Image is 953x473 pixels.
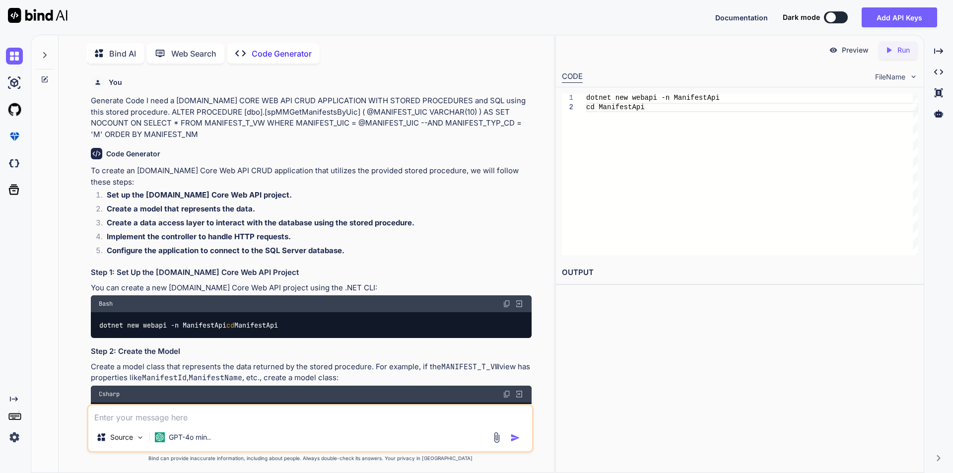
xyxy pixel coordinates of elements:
[515,299,524,308] img: Open in Browser
[252,48,312,60] p: Code Generator
[715,12,768,23] button: Documentation
[171,48,216,60] p: Web Search
[515,390,524,399] img: Open in Browser
[91,95,532,140] p: Generate Code I need a [DOMAIN_NAME] CORE WEB API CRUD APPLICATION WITH STORED PROCEDURES and SQL...
[562,71,583,83] div: CODE
[169,432,211,442] p: GPT-4o min..
[107,232,291,241] strong: Implement the controller to handle HTTP requests.
[6,48,23,65] img: chat
[99,320,279,331] code: dotnet new webapi -n ManifestApi ManifestApi
[99,390,120,398] span: Csharp
[107,218,414,227] strong: Create a data access layer to interact with the database using the stored procedure.
[107,246,344,255] strong: Configure the application to connect to the SQL Server database.
[862,7,937,27] button: Add API Keys
[91,346,532,357] h3: Step 2: Create the Model
[6,429,23,446] img: settings
[6,74,23,91] img: ai-studio
[8,8,68,23] img: Bind AI
[109,77,122,87] h6: You
[510,433,520,443] img: icon
[783,12,820,22] span: Dark mode
[842,45,869,55] p: Preview
[189,373,242,383] code: ManifestName
[110,432,133,442] p: Source
[107,204,255,213] strong: Create a model that represents the data.
[87,455,534,462] p: Bind can provide inaccurate information, including about people. Always double-check its answers....
[562,103,573,112] div: 2
[106,149,160,159] h6: Code Generator
[909,72,918,81] img: chevron down
[91,165,532,188] p: To create an [DOMAIN_NAME] Core Web API CRUD application that utilizes the provided stored proced...
[6,155,23,172] img: darkCloudIdeIcon
[226,321,234,330] span: cd
[715,13,768,22] span: Documentation
[6,128,23,145] img: premium
[136,433,144,442] img: Pick Models
[503,300,511,308] img: copy
[155,432,165,442] img: GPT-4o mini
[556,261,924,284] h2: OUTPUT
[829,46,838,55] img: preview
[586,94,720,102] span: dotnet new webapi -n ManifestApi
[503,390,511,398] img: copy
[91,267,532,278] h3: Step 1: Set Up the [DOMAIN_NAME] Core Web API Project
[99,300,113,308] span: Bash
[142,373,187,383] code: ManifestId
[91,361,532,384] p: Create a model class that represents the data returned by the stored procedure. For example, if t...
[562,93,573,103] div: 1
[586,103,645,111] span: cd ManifestApi
[6,101,23,118] img: githubLight
[441,362,499,372] code: MANIFEST_T_VW
[107,190,292,200] strong: Set up the [DOMAIN_NAME] Core Web API project.
[875,72,905,82] span: FileName
[897,45,910,55] p: Run
[491,432,502,443] img: attachment
[91,282,532,294] p: You can create a new [DOMAIN_NAME] Core Web API project using the .NET CLI:
[109,48,136,60] p: Bind AI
